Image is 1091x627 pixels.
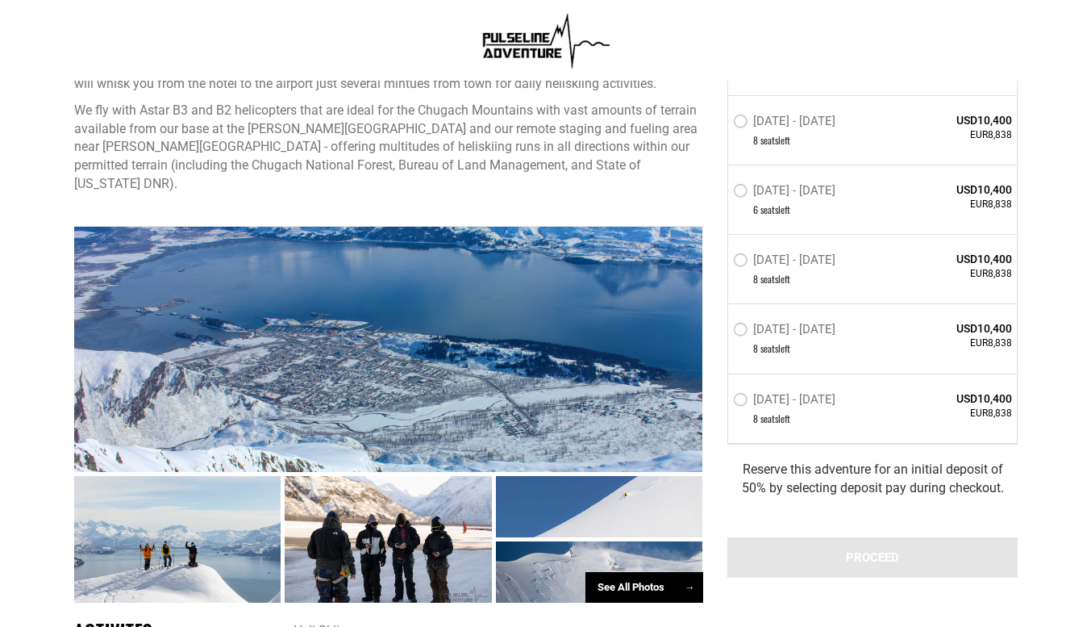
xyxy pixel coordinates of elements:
[733,323,839,342] label: [DATE] - [DATE]
[760,133,790,147] span: seat left
[753,273,758,286] span: 8
[753,342,758,356] span: 8
[753,203,758,216] span: 6
[896,252,1013,268] span: USD10,400
[753,133,758,147] span: 8
[775,203,778,216] span: s
[476,8,615,73] img: 1638909355.png
[896,268,1013,282] span: EUR8,838
[896,128,1013,142] span: EUR8,838
[74,102,703,194] p: We fly with Astar B3 and B2 helicopters that are ideal for the Chugach Mountains with vast amount...
[733,183,839,203] label: [DATE] - [DATE]
[896,112,1013,128] span: USD10,400
[775,273,778,286] span: s
[760,273,790,286] span: seat left
[685,581,695,593] span: →
[727,444,1018,514] div: Reserve this adventure for an initial deposit of 50% by selecting deposit pay during checkout.
[733,392,839,412] label: [DATE] - [DATE]
[896,321,1013,337] span: USD10,400
[896,198,1013,211] span: EUR8,838
[896,391,1013,407] span: USD10,400
[753,412,758,425] span: 8
[896,407,1013,420] span: EUR8,838
[585,572,703,604] div: See All Photos
[733,114,839,133] label: [DATE] - [DATE]
[896,337,1013,351] span: EUR8,838
[760,342,790,356] span: seat left
[760,412,790,425] span: seat left
[760,203,790,216] span: seat left
[733,253,839,273] label: [DATE] - [DATE]
[775,412,778,425] span: s
[775,133,778,147] span: s
[775,342,778,356] span: s
[896,182,1013,198] span: USD10,400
